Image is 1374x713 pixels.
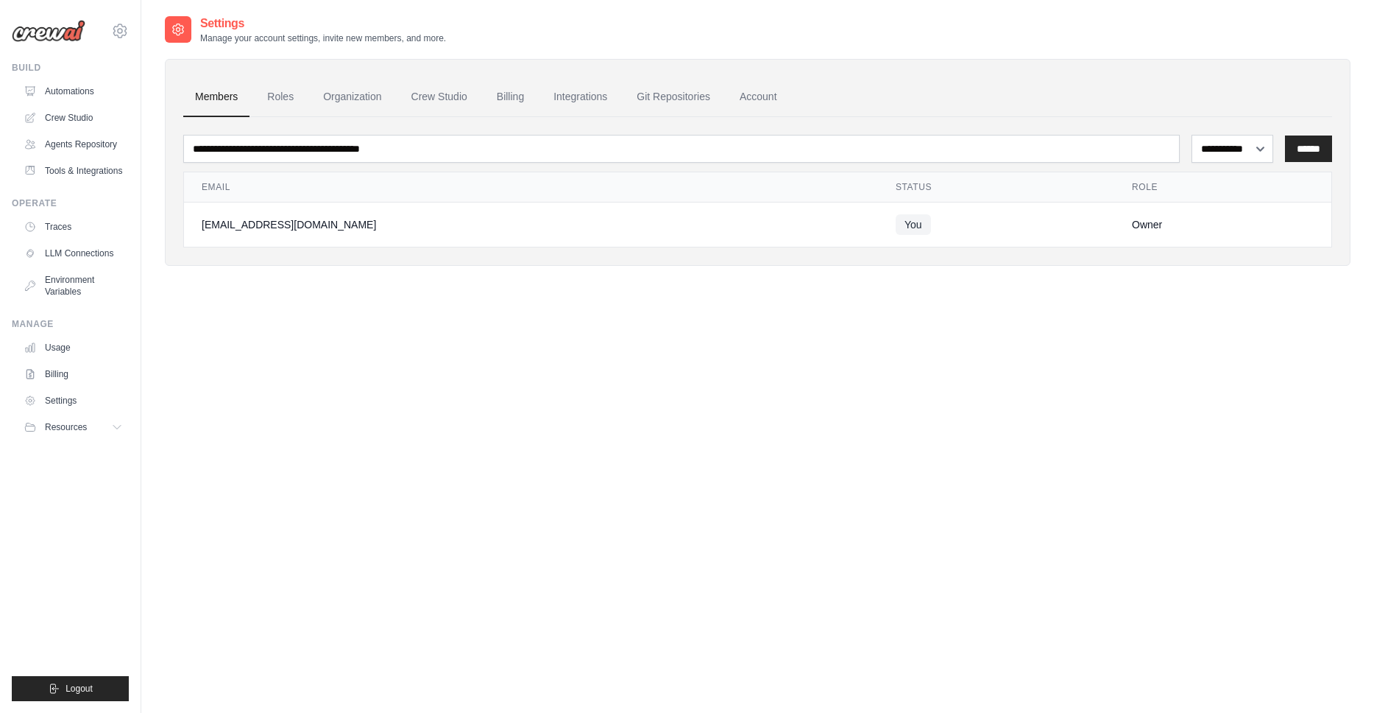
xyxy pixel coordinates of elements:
[18,415,129,439] button: Resources
[485,77,536,117] a: Billing
[18,362,129,386] a: Billing
[728,77,789,117] a: Account
[311,77,393,117] a: Organization
[18,389,129,412] a: Settings
[202,217,860,232] div: [EMAIL_ADDRESS][DOMAIN_NAME]
[18,80,129,103] a: Automations
[1132,217,1314,232] div: Owner
[183,77,249,117] a: Members
[45,421,87,433] span: Resources
[18,159,129,183] a: Tools & Integrations
[12,62,129,74] div: Build
[200,32,446,44] p: Manage your account settings, invite new members, and more.
[878,172,1114,203] th: Status
[896,214,931,235] span: You
[18,133,129,156] a: Agents Repository
[12,318,129,330] div: Manage
[18,106,129,130] a: Crew Studio
[12,20,85,42] img: Logo
[1114,172,1331,203] th: Role
[255,77,305,117] a: Roles
[18,242,129,265] a: LLM Connections
[184,172,878,203] th: Email
[542,77,619,117] a: Integrations
[18,215,129,239] a: Traces
[18,336,129,359] a: Usage
[18,268,129,303] a: Environment Variables
[200,15,446,32] h2: Settings
[12,676,129,701] button: Logout
[400,77,479,117] a: Crew Studio
[65,683,93,695] span: Logout
[12,197,129,209] div: Operate
[625,77,722,117] a: Git Repositories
